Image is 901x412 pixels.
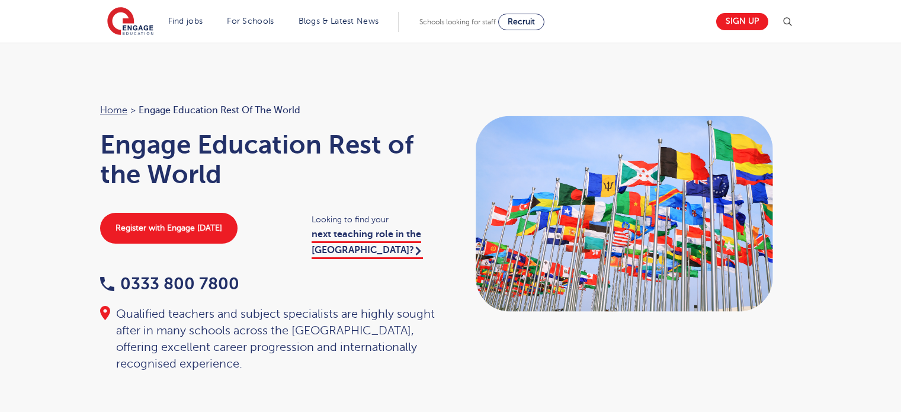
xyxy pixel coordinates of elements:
[100,274,239,293] a: 0333 800 7800
[498,14,544,30] a: Recruit
[100,306,439,372] div: Qualified teachers and subject specialists are highly sought after in many schools across the [GE...
[139,103,300,118] span: Engage Education Rest of the World
[100,103,439,118] nav: breadcrumb
[312,213,439,226] span: Looking to find your
[716,13,768,30] a: Sign up
[100,105,127,116] a: Home
[299,17,379,25] a: Blogs & Latest News
[419,18,496,26] span: Schools looking for staff
[227,17,274,25] a: For Schools
[130,105,136,116] span: >
[508,17,535,26] span: Recruit
[100,213,238,244] a: Register with Engage [DATE]
[100,130,439,189] h1: Engage Education Rest of the World
[312,229,423,258] a: next teaching role in the [GEOGRAPHIC_DATA]?
[168,17,203,25] a: Find jobs
[107,7,153,37] img: Engage Education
